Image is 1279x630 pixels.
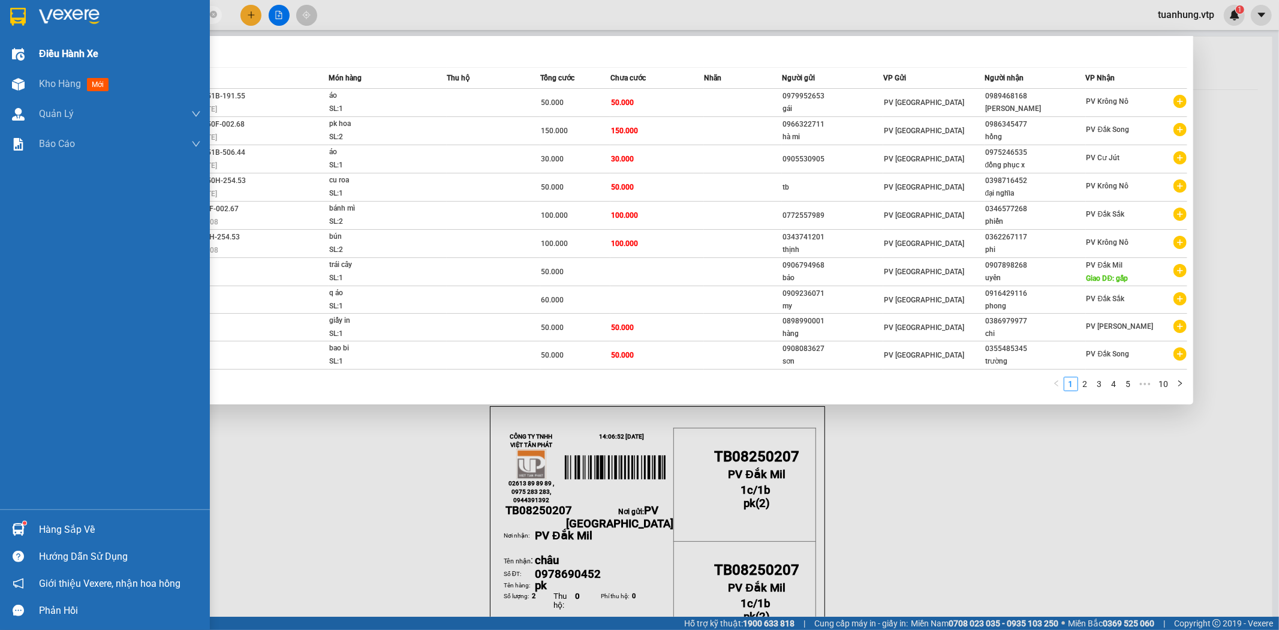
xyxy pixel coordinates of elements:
[1155,377,1172,391] a: 10
[191,109,201,119] span: down
[985,103,1085,115] div: [PERSON_NAME]
[783,131,883,143] div: hà mi
[884,183,964,191] span: PV [GEOGRAPHIC_DATA]
[783,153,883,166] div: 0905530905
[329,244,419,257] div: SL: 2
[884,98,964,107] span: PV [GEOGRAPHIC_DATA]
[1093,377,1107,391] li: 3
[541,98,564,107] span: 50.000
[541,239,568,248] span: 100.000
[541,268,564,276] span: 50.000
[985,90,1085,103] div: 0989468168
[1064,377,1078,391] li: 1
[884,155,964,163] span: PV [GEOGRAPHIC_DATA]
[1155,377,1173,391] li: 10
[329,187,419,200] div: SL: 1
[1087,154,1120,162] span: PV Cư Jút
[13,551,24,562] span: question-circle
[884,127,964,135] span: PV [GEOGRAPHIC_DATA]
[1173,264,1187,277] span: plus-circle
[1049,377,1064,391] button: left
[611,183,634,191] span: 50.000
[541,155,564,163] span: 30.000
[329,74,362,82] span: Món hàng
[39,576,180,591] span: Giới thiệu Vexere, nhận hoa hồng
[1173,292,1187,305] span: plus-circle
[1121,377,1136,391] li: 5
[329,230,419,244] div: bún
[884,296,964,304] span: PV [GEOGRAPHIC_DATA]
[329,342,419,355] div: bao bi
[1079,377,1092,391] a: 2
[985,244,1085,256] div: phi
[329,287,419,300] div: q áo
[329,159,419,172] div: SL: 1
[985,215,1085,228] div: phiến
[783,181,883,194] div: tb
[782,74,815,82] span: Người gửi
[985,146,1085,159] div: 0975246535
[447,74,470,82] span: Thu hộ
[783,103,883,115] div: gái
[1173,179,1187,193] span: plus-circle
[783,287,883,300] div: 0909236071
[1087,97,1129,106] span: PV Krông Nô
[1107,377,1121,391] li: 4
[329,131,419,144] div: SL: 2
[985,175,1085,187] div: 0398716452
[13,605,24,616] span: message
[329,272,419,285] div: SL: 1
[1136,377,1155,391] span: •••
[783,300,883,313] div: my
[329,174,419,187] div: cu roa
[783,90,883,103] div: 0979952653
[39,521,201,539] div: Hàng sắp về
[39,46,98,61] span: Điều hành xe
[985,300,1085,313] div: phong
[985,287,1085,300] div: 0916429116
[1173,236,1187,249] span: plus-circle
[10,8,26,26] img: logo-vxr
[12,523,25,536] img: warehouse-icon
[610,74,646,82] span: Chưa cước
[783,118,883,131] div: 0966322711
[1136,377,1155,391] li: Next 5 Pages
[783,259,883,272] div: 0906794968
[985,231,1085,244] div: 0362267117
[541,323,564,332] span: 50.000
[884,351,964,359] span: PV [GEOGRAPHIC_DATA]
[176,148,245,157] span: VP Nhận 51B-506.44
[783,209,883,222] div: 0772557989
[329,89,419,103] div: áo
[541,351,564,359] span: 50.000
[1173,151,1187,164] span: plus-circle
[1173,377,1187,391] button: right
[39,548,201,566] div: Hướng dẫn sử dụng
[191,139,201,149] span: down
[985,315,1085,328] div: 0386979977
[12,108,25,121] img: warehouse-icon
[39,78,81,89] span: Kho hàng
[87,78,109,91] span: mới
[611,155,634,163] span: 30.000
[39,106,74,121] span: Quản Lý
[611,323,634,332] span: 50.000
[329,202,419,215] div: bánh mì
[985,131,1085,143] div: hồng
[1173,347,1187,361] span: plus-circle
[541,183,564,191] span: 50.000
[329,355,419,368] div: SL: 1
[329,328,419,341] div: SL: 1
[541,127,568,135] span: 150.000
[1093,377,1106,391] a: 3
[611,127,638,135] span: 150.000
[704,74,721,82] span: Nhãn
[985,328,1085,340] div: chi
[329,259,419,272] div: trái cây
[12,78,25,91] img: warehouse-icon
[329,118,419,131] div: pk hoa
[1087,322,1154,331] span: PV [PERSON_NAME]
[541,211,568,220] span: 100.000
[884,211,964,220] span: PV [GEOGRAPHIC_DATA]
[985,272,1085,284] div: uyên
